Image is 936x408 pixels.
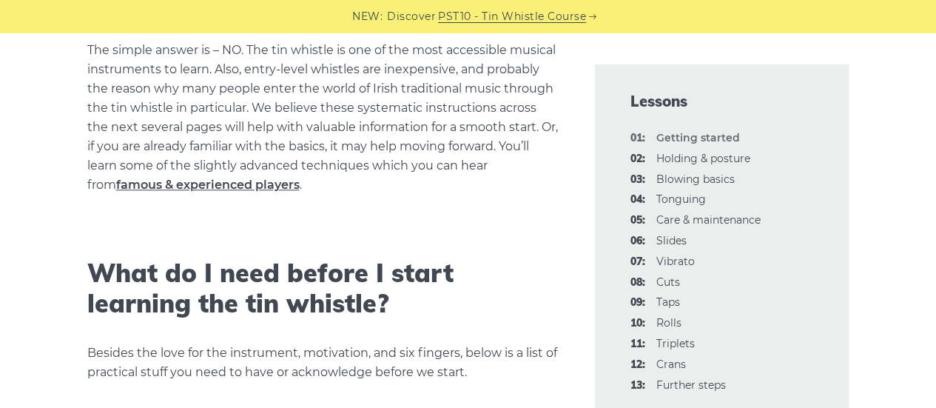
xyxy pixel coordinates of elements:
a: 08:Cuts [656,275,680,289]
span: 13: [630,377,645,395]
span: 04: [630,191,645,209]
a: 13:Further steps [656,378,726,392]
a: 11:Triplets [656,337,695,350]
span: 12: [630,356,645,374]
a: 10:Rolls [656,316,681,330]
a: 12:Crans [656,358,686,371]
span: 01: [630,130,645,147]
span: 10: [630,315,645,332]
a: 07:Vibrato [656,255,695,268]
a: 06:Slides [656,234,687,247]
span: Lessons [630,91,814,112]
span: 09: [630,294,645,312]
a: 03:Blowing basics [656,173,735,186]
span: 08: [630,274,645,292]
span: 06: [630,233,645,250]
a: 05:Care & maintenance [656,213,761,227]
span: 02: [630,150,645,168]
a: famous & experienced players [116,178,300,192]
strong: Getting started [656,131,740,144]
a: PST10 - Tin Whistle Course [438,8,586,25]
span: 07: [630,253,645,271]
h2: What do I need before I start learning the tin whistle? [87,258,559,319]
span: NEW: [352,8,383,25]
a: 04:Tonguing [656,193,706,206]
span: 03: [630,171,645,189]
p: Besides the love for the instrument, motivation, and six fingers, below is a list of practical st... [87,344,559,382]
a: 09:Taps [656,295,680,309]
a: 02:Holding & posture [656,152,750,165]
span: Discover [387,8,436,25]
span: 11: [630,335,645,353]
p: The simple answer is – NO. The tin whistle is one of the most accessible musical instruments to l... [87,41,559,195]
span: 05: [630,212,645,230]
